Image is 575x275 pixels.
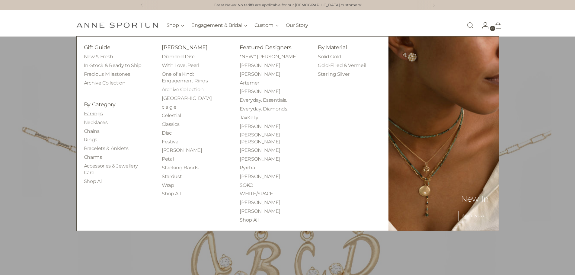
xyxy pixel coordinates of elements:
a: Open cart modal [490,19,502,31]
button: Shop [167,19,184,32]
a: Anne Sportun Fine Jewellery [76,22,158,28]
button: Engagement & Bridal [191,19,247,32]
a: Our Story [286,19,308,32]
a: Great News! No tariffs are applicable for our [DEMOGRAPHIC_DATA] customers! [214,2,362,8]
a: Open search modal [464,19,476,31]
button: Custom [254,19,279,32]
span: 0 [490,26,495,31]
a: Go to the account page [477,19,489,31]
